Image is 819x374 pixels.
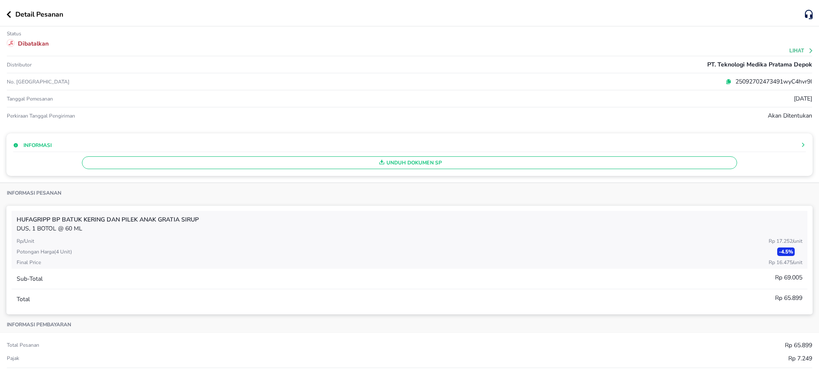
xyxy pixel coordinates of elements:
[7,342,39,348] p: Total pesanan
[793,259,802,266] span: / Unit
[775,293,802,302] p: Rp 65.899
[793,238,802,245] span: / Unit
[7,112,75,119] p: Perkiraan Tanggal Pengiriman
[7,190,61,196] p: Informasi Pesanan
[775,273,802,282] p: Rp 69.005
[17,237,34,245] p: Rp/Unit
[7,78,275,85] p: No. [GEOGRAPHIC_DATA]
[769,237,802,245] p: Rp 17.252
[769,259,802,266] p: Rp 16.475
[23,141,52,149] p: Informasi
[86,157,733,168] span: Unduh Dokumen SP
[790,48,814,54] button: Lihat
[777,247,795,256] p: - 4.5 %
[17,295,30,304] p: Total
[82,156,737,169] button: Unduh Dokumen SP
[13,141,52,149] button: Informasi
[785,341,812,350] p: Rp 65.899
[7,30,21,37] p: Status
[7,355,19,362] p: Pajak
[768,111,812,120] p: Akan ditentukan
[732,77,812,86] p: 25092702473491wyC4hvr9I
[7,95,53,102] p: Tanggal pemesanan
[15,9,63,20] p: Detail Pesanan
[17,248,72,256] p: Potongan harga ( 4 Unit )
[17,274,43,283] p: Sub-Total
[794,94,812,103] p: [DATE]
[7,321,71,328] p: Informasi pembayaran
[17,215,802,224] p: HUFAGRIPP BP BATUK KERING DAN PILEK ANAK Gratia SIRUP
[17,224,802,233] p: DUS, 1 BOTOL @ 60 ML
[17,259,41,266] p: Final Price
[7,61,32,68] p: Distributor
[788,354,812,363] p: Rp 7.249
[707,60,812,69] p: PT. Teknologi Medika Pratama Depok
[18,39,49,48] p: Dibatalkan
